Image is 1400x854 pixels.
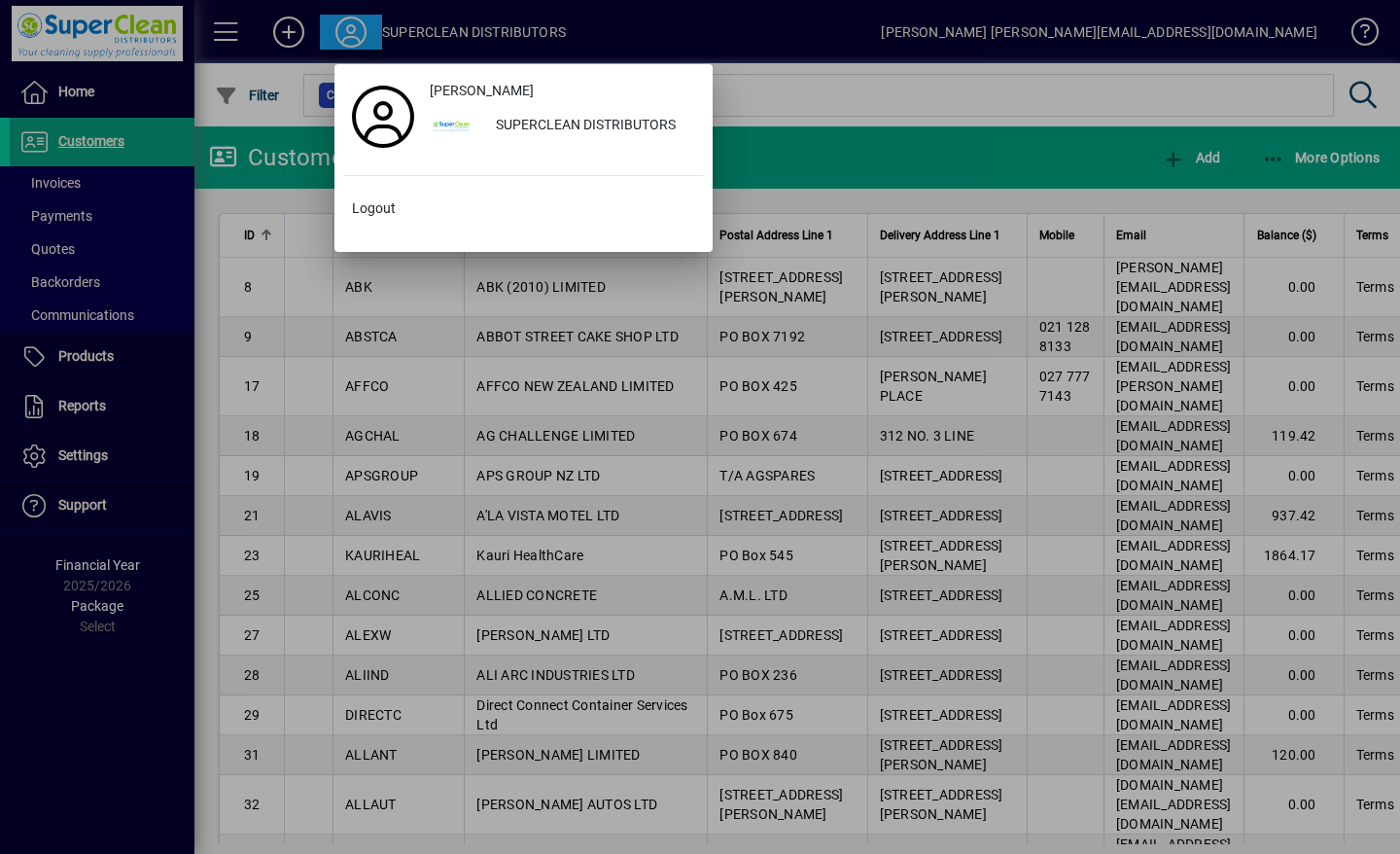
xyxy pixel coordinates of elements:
span: [PERSON_NAME] [430,81,534,101]
button: Logout [344,192,703,227]
div: SUPERCLEAN DISTRIBUTORS [480,109,703,144]
span: Logout [352,198,396,219]
a: Profile [344,99,422,134]
button: SUPERCLEAN DISTRIBUTORS [422,109,703,144]
a: [PERSON_NAME] [422,74,703,109]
